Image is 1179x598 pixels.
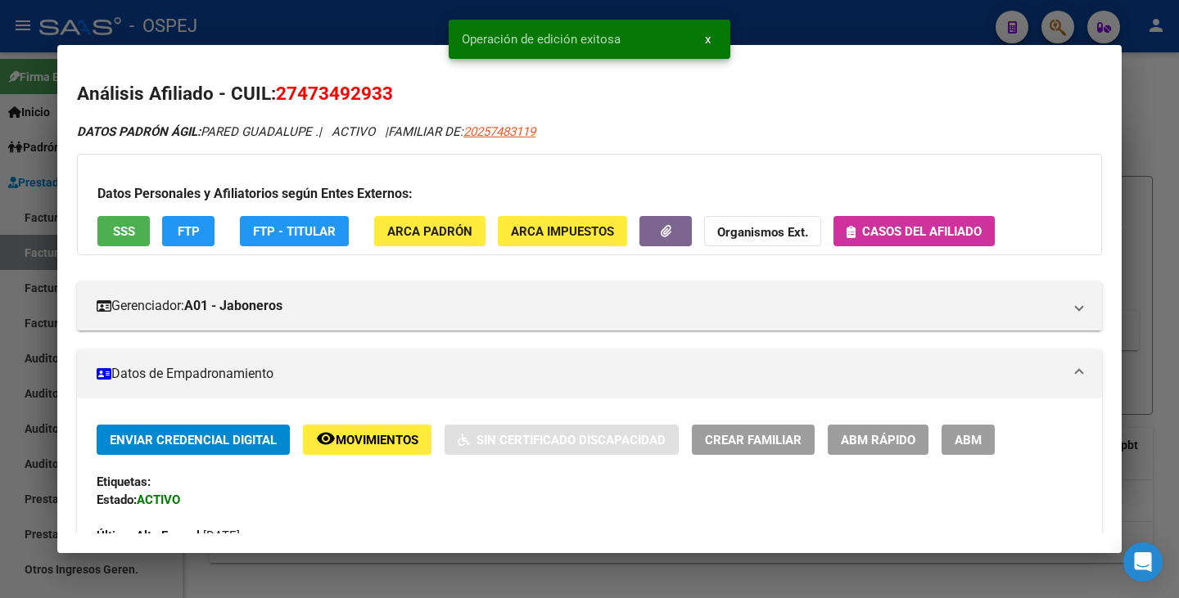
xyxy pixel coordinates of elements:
mat-expansion-panel-header: Gerenciador:A01 - Jaboneros [77,281,1102,330]
button: Enviar Credencial Digital [97,425,290,455]
button: Sin Certificado Discapacidad [445,425,679,455]
strong: Organismos Ext. [717,225,808,240]
button: ABM Rápido [828,425,928,455]
strong: DATOS PADRÓN ÁGIL: [77,124,201,139]
mat-expansion-panel-header: Datos de Empadronamiento [77,349,1102,398]
span: FTP - Titular [253,224,336,239]
h2: Análisis Afiliado - CUIL: [77,80,1102,108]
span: ARCA Impuestos [511,224,614,239]
span: [DATE] [97,528,240,543]
strong: ACTIVO [137,492,180,507]
i: | ACTIVO | [77,124,535,139]
span: Sin Certificado Discapacidad [477,433,666,447]
span: ABM Rápido [841,433,915,447]
span: Movimientos [336,433,418,447]
span: 20257483119 [463,124,535,139]
mat-panel-title: Gerenciador: [97,296,1063,316]
span: ARCA Padrón [387,224,472,239]
strong: A01 - Jaboneros [184,296,282,316]
button: SSS [97,216,150,246]
button: Movimientos [303,425,431,455]
mat-icon: remove_red_eye [316,429,336,448]
button: FTP [162,216,215,246]
strong: Etiquetas: [97,474,151,489]
button: ABM [942,425,995,455]
button: ARCA Impuestos [498,216,627,246]
mat-panel-title: Datos de Empadronamiento [97,364,1063,384]
div: Open Intercom Messenger [1123,542,1163,582]
strong: Estado: [97,492,137,507]
span: Crear Familiar [705,433,802,447]
span: ABM [955,433,982,447]
span: x [705,32,711,47]
button: FTP - Titular [240,216,349,246]
span: FAMILIAR DE: [388,124,535,139]
button: Crear Familiar [692,425,815,455]
span: PARED GUADALUPE . [77,124,318,139]
span: Enviar Credencial Digital [110,433,277,447]
strong: Última Alta Formal: [97,528,203,543]
button: Organismos Ext. [704,216,821,246]
span: FTP [178,224,200,239]
button: x [692,25,724,54]
button: ARCA Padrón [374,216,486,246]
h3: Datos Personales y Afiliatorios según Entes Externos: [97,184,1082,204]
button: Casos del afiliado [833,216,995,246]
span: Operación de edición exitosa [462,31,621,47]
span: SSS [113,224,135,239]
span: Casos del afiliado [862,224,982,239]
span: 27473492933 [276,83,393,104]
